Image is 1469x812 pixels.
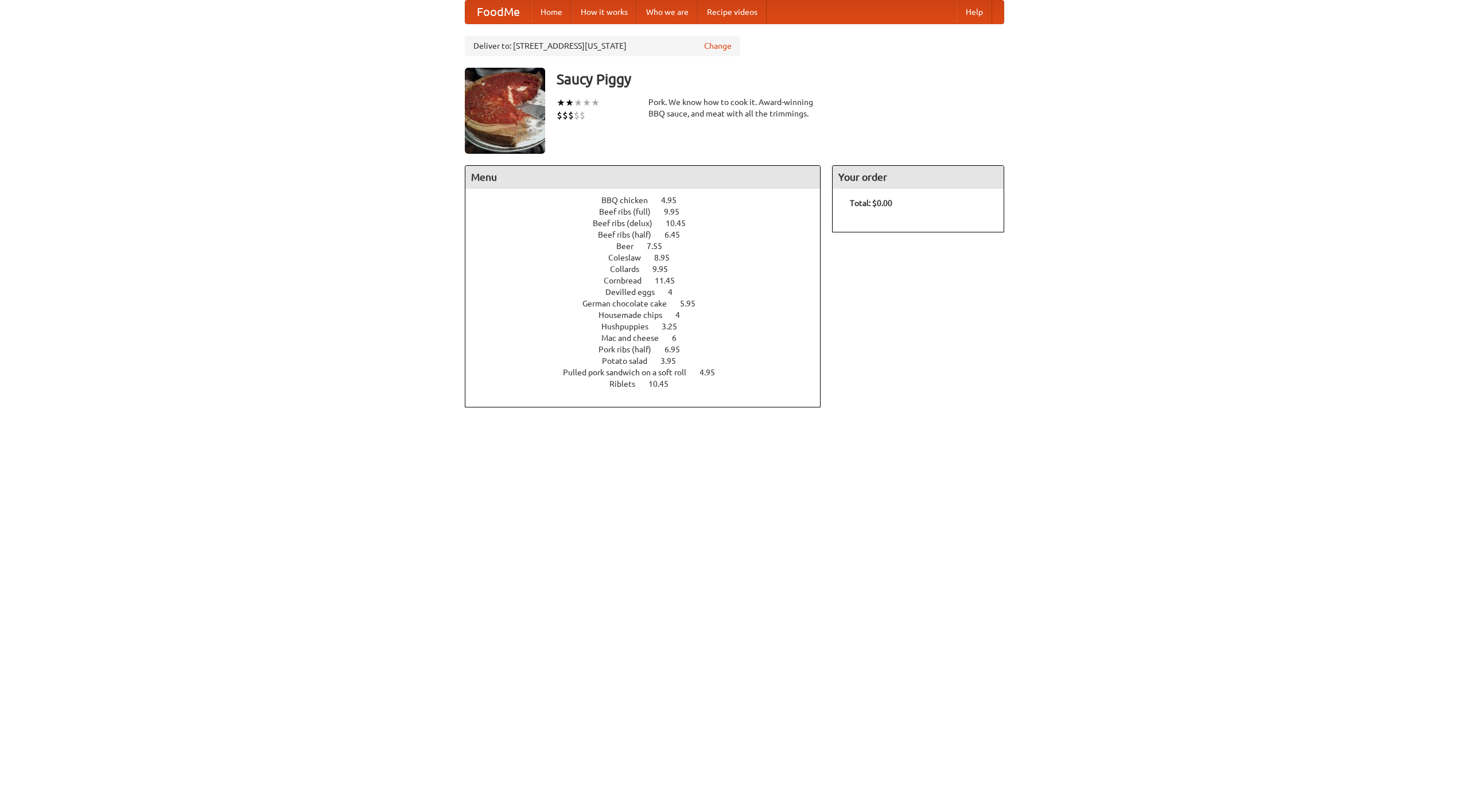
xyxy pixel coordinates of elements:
b: Total: $0.00 [850,199,892,208]
span: Devilled eggs [605,287,666,297]
a: Change [704,40,732,52]
li: ★ [565,96,574,109]
li: ★ [574,96,582,109]
span: 8.95 [654,253,681,262]
a: BBQ chicken 4.95 [601,196,698,205]
li: ★ [591,96,600,109]
a: Riblets 10.45 [609,379,690,388]
img: angular.jpg [465,68,545,154]
a: Pork ribs (half) 6.95 [599,345,701,354]
span: 3.25 [662,322,689,331]
span: 9.95 [652,265,679,274]
a: Who we are [637,1,698,24]
span: Beef ribs (full) [599,207,662,216]
a: Help [957,1,992,24]
span: 4.95 [699,368,726,377]
a: Recipe videos [698,1,767,24]
span: Collards [610,265,651,274]
a: How it works [572,1,637,24]
li: ★ [557,96,565,109]
span: 4 [675,310,691,320]
span: Housemade chips [599,310,674,320]
li: $ [557,109,562,122]
span: 3.95 [660,356,687,366]
a: Collards 9.95 [610,265,689,274]
span: 4 [668,287,684,297]
a: Beef ribs (delux) 10.45 [593,219,707,228]
span: 5.95 [680,299,707,308]
span: 4.95 [661,196,688,205]
span: Riblets [609,379,647,388]
h3: Saucy Piggy [557,68,1004,91]
span: Cornbread [604,276,653,285]
span: Pork ribs (half) [599,345,663,354]
div: Pork. We know how to cook it. Award-winning BBQ sauce, and meat with all the trimmings. [648,96,821,119]
span: 7.55 [647,242,674,251]
span: 9.95 [664,207,691,216]
span: Beef ribs (half) [598,230,663,239]
span: Beer [616,242,645,251]
span: 10.45 [666,219,697,228]
li: $ [562,109,568,122]
span: Pulled pork sandwich on a soft roll [563,368,698,377]
a: Coleslaw 8.95 [608,253,691,262]
a: German chocolate cake 5.95 [582,299,717,308]
span: Coleslaw [608,253,652,262]
h4: Menu [465,166,820,189]
a: Housemade chips 4 [599,310,701,320]
span: Mac and cheese [601,333,670,343]
span: 6 [672,333,688,343]
span: Hushpuppies [601,322,660,331]
h4: Your order [833,166,1004,189]
span: BBQ chicken [601,196,659,205]
a: Hushpuppies 3.25 [601,322,698,331]
li: $ [568,109,574,122]
div: Deliver to: [STREET_ADDRESS][US_STATE] [465,36,740,56]
span: 6.95 [664,345,691,354]
span: German chocolate cake [582,299,678,308]
span: Beef ribs (delux) [593,219,664,228]
a: FoodMe [465,1,531,24]
a: Cornbread 11.45 [604,276,696,285]
li: $ [580,109,585,122]
a: Mac and cheese 6 [601,333,698,343]
span: Potato salad [602,356,659,366]
li: $ [574,109,580,122]
a: Beer 7.55 [616,242,683,251]
a: Home [531,1,572,24]
span: 10.45 [648,379,680,388]
a: Devilled eggs 4 [605,287,694,297]
a: Beef ribs (full) 9.95 [599,207,701,216]
a: Beef ribs (half) 6.45 [598,230,701,239]
span: 6.45 [664,230,691,239]
span: 11.45 [655,276,686,285]
a: Pulled pork sandwich on a soft roll 4.95 [563,368,736,377]
a: Potato salad 3.95 [602,356,697,366]
li: ★ [582,96,591,109]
